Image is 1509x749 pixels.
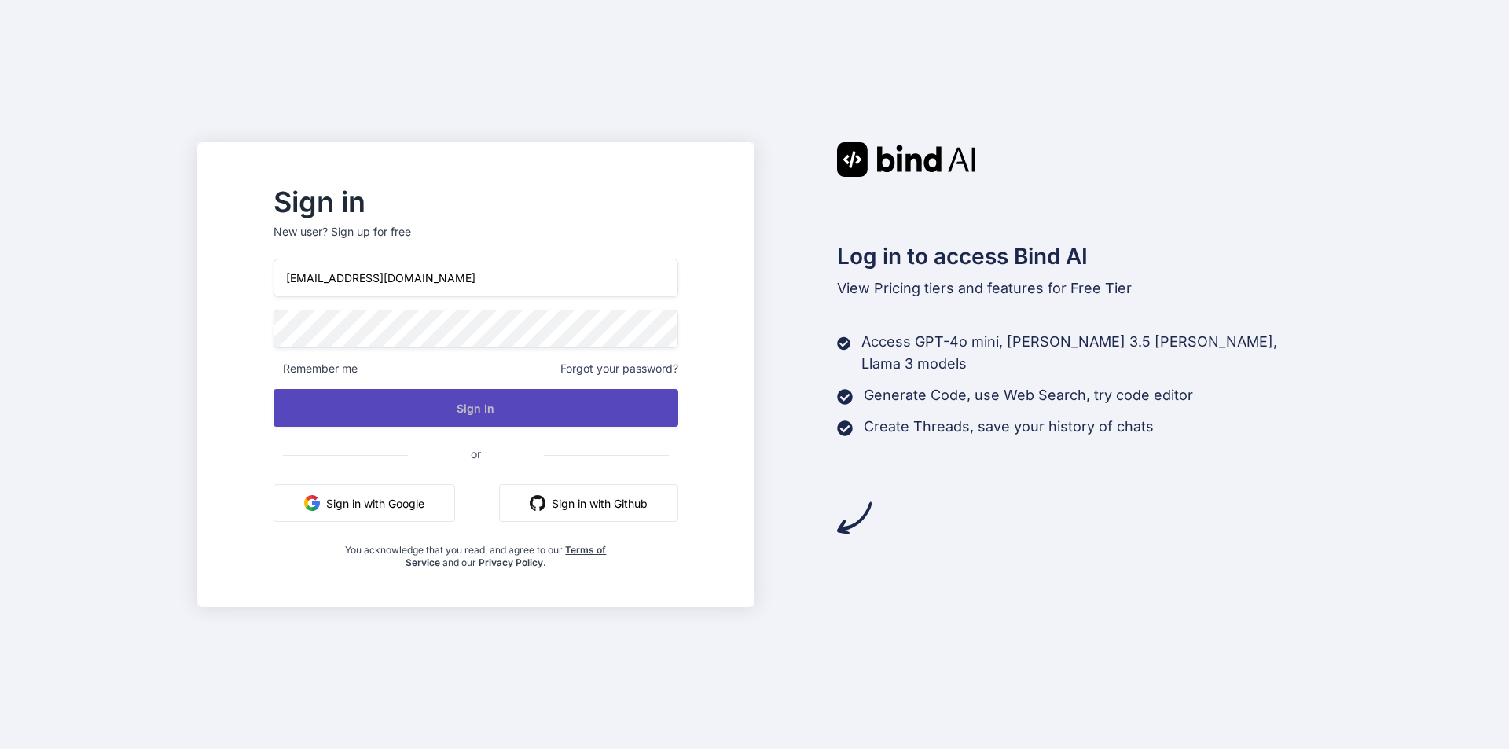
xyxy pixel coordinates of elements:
div: You acknowledge that you read, and agree to our and our [341,534,611,569]
span: Remember me [274,361,358,376]
div: Sign up for free [331,224,411,240]
img: google [304,495,320,511]
p: New user? [274,224,678,259]
span: View Pricing [837,280,920,296]
p: Access GPT-4o mini, [PERSON_NAME] 3.5 [PERSON_NAME], Llama 3 models [861,331,1312,375]
button: Sign in with Github [499,484,678,522]
input: Login or Email [274,259,678,297]
h2: Sign in [274,189,678,215]
span: or [408,435,544,473]
p: tiers and features for Free Tier [837,277,1312,299]
h2: Log in to access Bind AI [837,240,1312,273]
img: github [530,495,545,511]
img: Bind AI logo [837,142,975,177]
button: Sign in with Google [274,484,455,522]
p: Create Threads, save your history of chats [864,416,1154,438]
span: Forgot your password? [560,361,678,376]
a: Privacy Policy. [479,556,546,568]
a: Terms of Service [406,544,607,568]
img: arrow [837,501,872,535]
button: Sign In [274,389,678,427]
p: Generate Code, use Web Search, try code editor [864,384,1193,406]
